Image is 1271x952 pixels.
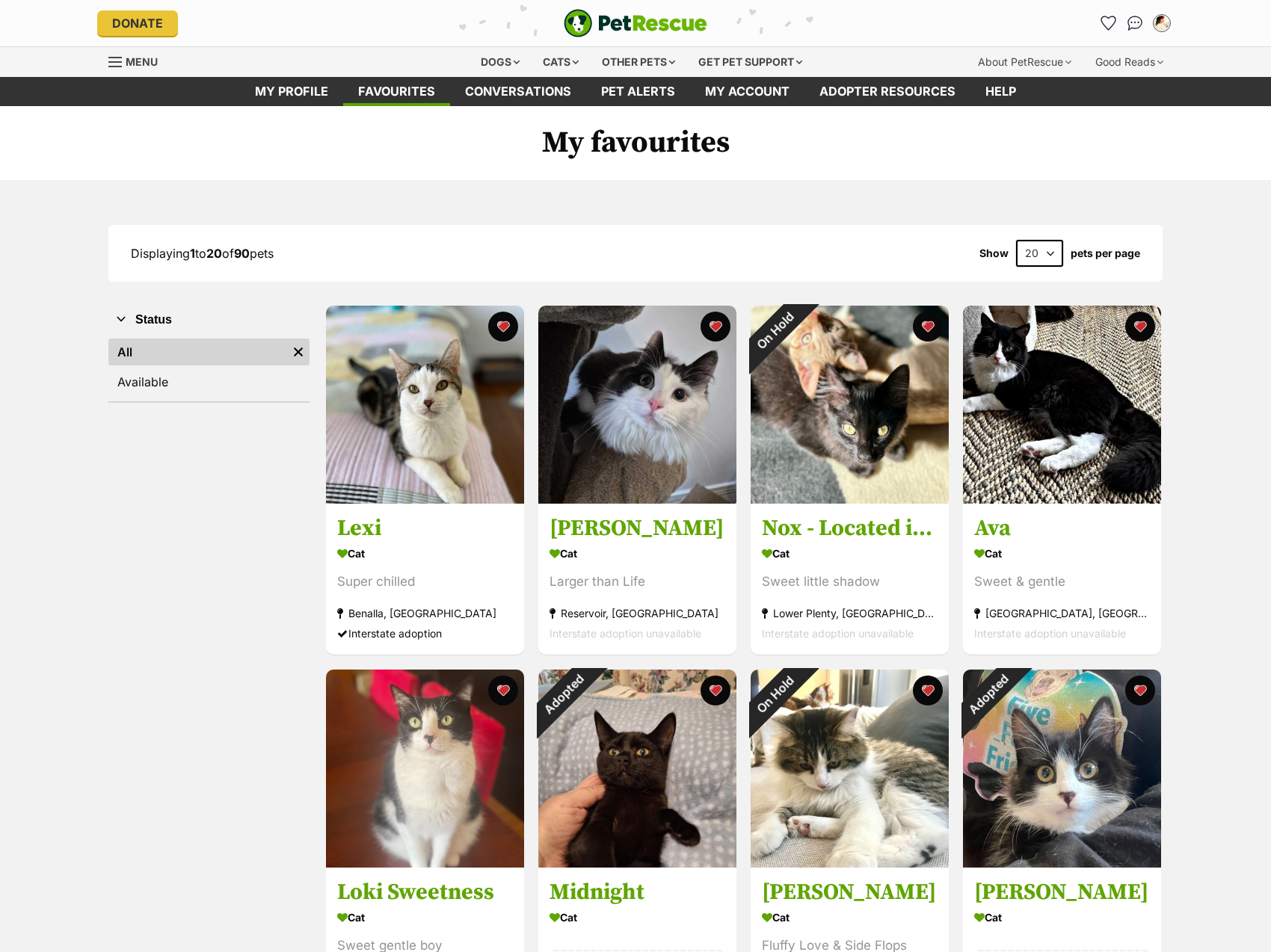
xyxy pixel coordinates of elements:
[234,246,250,261] strong: 90
[206,246,222,261] strong: 20
[343,77,450,106] a: Favourites
[1123,11,1147,35] a: Conversations
[538,670,736,868] img: Midnight
[538,856,736,871] a: Adopted
[470,47,530,77] div: Dogs
[963,306,1161,504] img: Ava
[108,336,310,401] div: Status
[326,306,524,504] img: Lexi
[967,47,1082,77] div: About PetRescue
[751,670,949,868] img: Chester
[1154,16,1169,31] img: Jessica Morgan profile pic
[974,628,1126,640] span: Interstate adoption unavailable
[762,572,938,593] div: Sweet little shadow
[974,604,1150,624] div: [GEOGRAPHIC_DATA], [GEOGRAPHIC_DATA]
[751,492,949,507] a: On Hold
[762,604,938,624] div: Lower Plenty, [GEOGRAPHIC_DATA]
[337,624,513,644] div: Interstate adoption
[762,878,938,906] h3: [PERSON_NAME]
[126,55,158,68] span: Menu
[913,312,943,341] button: favourite
[108,310,310,330] button: Status
[550,628,701,640] span: Interstate adoption unavailable
[804,77,970,106] a: Adopter resources
[751,856,949,871] a: On Hold
[751,504,949,655] a: Nox - Located in [GEOGRAPHIC_DATA] Cat Sweet little shadow Lower Plenty, [GEOGRAPHIC_DATA] Inters...
[762,628,914,640] span: Interstate adoption unavailable
[1150,11,1174,35] button: My account
[519,650,608,739] div: Adopted
[337,906,513,928] div: Cat
[701,312,730,341] button: favourite
[944,650,1033,739] div: Adopted
[963,504,1161,655] a: Ava Cat Sweet & gentle [GEOGRAPHIC_DATA], [GEOGRAPHIC_DATA] Interstate adoption unavailable favou...
[108,368,310,395] a: Available
[591,47,686,77] div: Other pets
[974,543,1150,565] div: Cat
[550,906,725,928] div: Cat
[131,246,274,261] span: Displaying to of pets
[1125,312,1155,341] button: favourite
[762,906,938,928] div: Cat
[974,572,1150,593] div: Sweet & gentle
[963,856,1161,871] a: Adopted
[1127,16,1143,31] img: chat-41dd97257d64d25036548639549fe6c8038ab92f7586957e7f3b1b290dea8141.svg
[970,77,1031,106] a: Help
[538,504,736,655] a: [PERSON_NAME] Cat Larger than Life Reservoir, [GEOGRAPHIC_DATA] Interstate adoption unavailable f...
[550,543,725,565] div: Cat
[550,515,725,543] h3: [PERSON_NAME]
[688,47,813,77] div: Get pet support
[488,676,518,705] button: favourite
[751,306,949,504] img: Nox - Located in Lower Plenty
[337,543,513,565] div: Cat
[287,339,310,365] a: Remove filter
[1096,11,1120,35] a: Favourites
[538,306,736,504] img: Collins
[913,676,943,705] button: favourite
[326,504,524,655] a: Lexi Cat Super chilled Benalla, [GEOGRAPHIC_DATA] Interstate adoption favourite
[1071,247,1140,259] label: pets per page
[1096,11,1174,35] ul: Account quick links
[337,515,513,543] h3: Lexi
[190,246,195,261] strong: 1
[97,10,178,36] a: Donate
[550,604,725,624] div: Reservoir, [GEOGRAPHIC_DATA]
[108,47,168,74] a: Menu
[337,604,513,624] div: Benalla, [GEOGRAPHIC_DATA]
[974,515,1150,543] h3: Ava
[586,77,690,106] a: Pet alerts
[550,878,725,906] h3: Midnight
[690,77,804,106] a: My account
[564,9,707,37] a: PetRescue
[731,650,819,738] div: On Hold
[1085,47,1174,77] div: Good Reads
[762,515,938,543] h3: Nox - Located in [GEOGRAPHIC_DATA]
[450,77,586,106] a: conversations
[337,572,513,593] div: Super chilled
[701,676,730,705] button: favourite
[1125,676,1155,705] button: favourite
[326,670,524,868] img: Loki Sweetness
[532,47,589,77] div: Cats
[731,286,819,374] div: On Hold
[240,77,343,106] a: My profile
[974,906,1150,928] div: Cat
[550,572,725,593] div: Larger than Life
[979,247,1009,259] span: Show
[974,878,1150,906] h3: [PERSON_NAME]
[564,9,707,37] img: logo-e224e6f780fb5917bec1dbf3a21bbac754714ae5b6737aabdf751b685950b380.svg
[762,543,938,565] div: Cat
[337,878,513,906] h3: Loki Sweetness
[488,312,518,341] button: favourite
[108,339,287,365] a: All
[963,670,1161,868] img: McMahon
